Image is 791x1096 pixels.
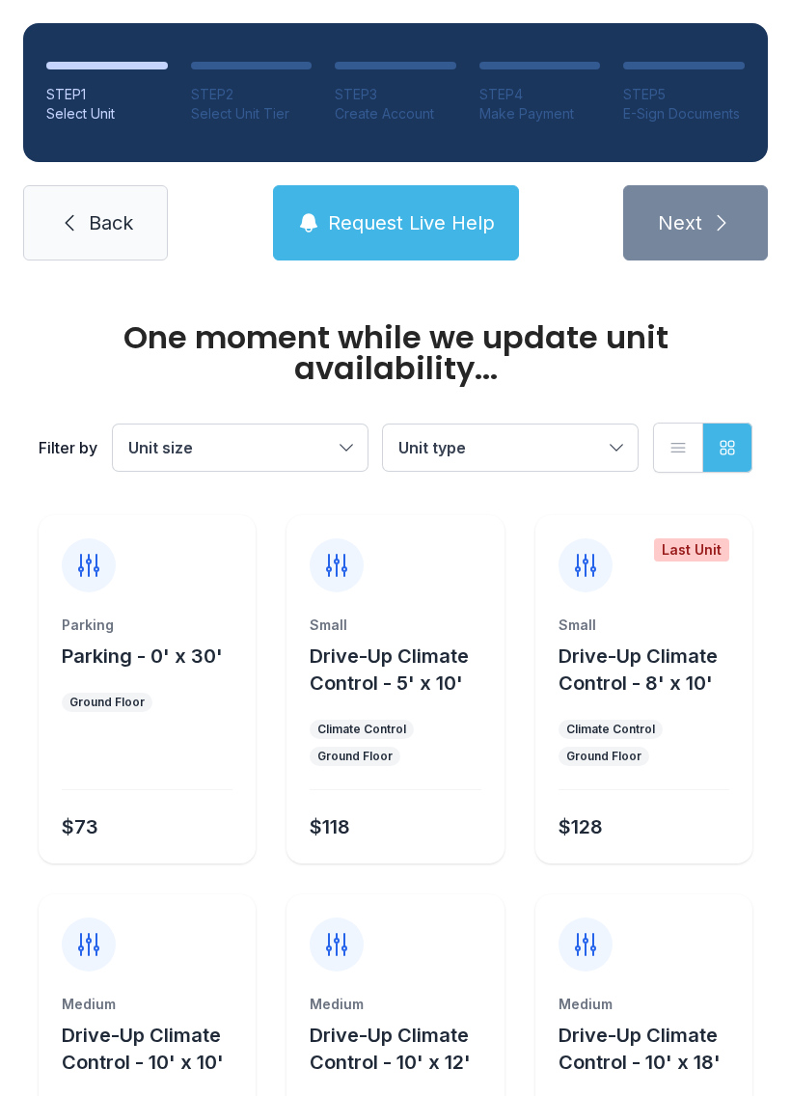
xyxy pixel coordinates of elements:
div: STEP 3 [335,85,456,104]
button: Drive-Up Climate Control - 10' x 10' [62,1022,248,1076]
button: Drive-Up Climate Control - 10' x 12' [310,1022,496,1076]
div: Climate Control [566,722,655,737]
div: Medium [62,995,232,1014]
button: Drive-Up Climate Control - 8' x 10' [559,643,745,697]
div: Select Unit [46,104,168,123]
span: Drive-Up Climate Control - 5' x 10' [310,644,469,695]
div: STEP 1 [46,85,168,104]
div: STEP 4 [479,85,601,104]
div: Medium [559,995,729,1014]
div: Make Payment [479,104,601,123]
div: Create Account [335,104,456,123]
div: STEP 5 [623,85,745,104]
div: Ground Floor [317,749,393,764]
span: Unit size [128,438,193,457]
div: $73 [62,813,98,840]
div: Ground Floor [566,749,641,764]
span: Parking - 0' x 30' [62,644,223,668]
div: Small [310,616,480,635]
span: Drive-Up Climate Control - 10' x 18' [559,1024,721,1074]
button: Unit size [113,425,368,471]
span: Drive-Up Climate Control - 8' x 10' [559,644,718,695]
span: Drive-Up Climate Control - 10' x 10' [62,1024,224,1074]
span: Unit type [398,438,466,457]
div: Ground Floor [69,695,145,710]
div: $128 [559,813,603,840]
button: Drive-Up Climate Control - 10' x 18' [559,1022,745,1076]
div: Medium [310,995,480,1014]
span: Next [658,209,702,236]
span: Request Live Help [328,209,495,236]
div: STEP 2 [191,85,313,104]
button: Unit type [383,425,638,471]
div: Climate Control [317,722,406,737]
button: Drive-Up Climate Control - 5' x 10' [310,643,496,697]
div: Select Unit Tier [191,104,313,123]
div: Last Unit [654,538,729,562]
span: Back [89,209,133,236]
button: Parking - 0' x 30' [62,643,223,670]
div: Filter by [39,436,97,459]
div: $118 [310,813,350,840]
div: E-Sign Documents [623,104,745,123]
span: Drive-Up Climate Control - 10' x 12' [310,1024,471,1074]
div: Parking [62,616,232,635]
div: One moment while we update unit availability... [39,322,752,384]
div: Small [559,616,729,635]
